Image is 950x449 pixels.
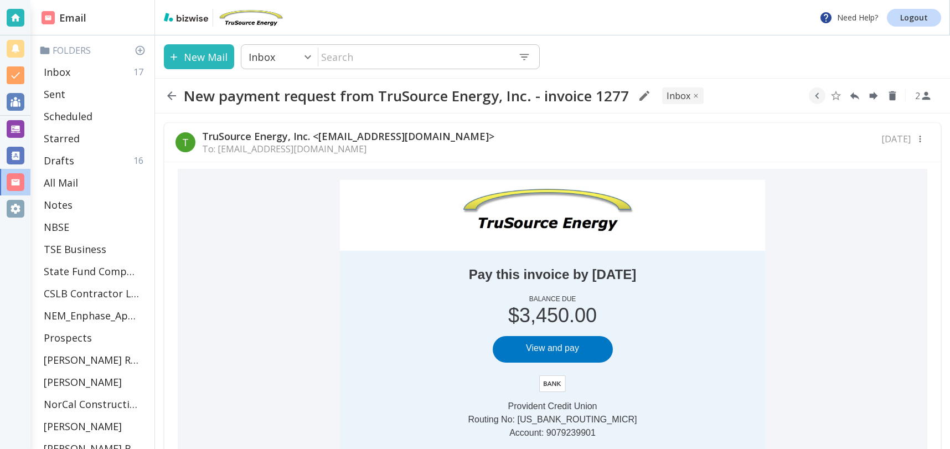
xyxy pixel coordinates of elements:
[249,50,275,64] p: Inbox
[39,61,150,83] div: Inbox17
[915,90,920,102] p: 2
[44,353,139,367] p: [PERSON_NAME] Residence
[133,66,148,78] p: 17
[39,327,150,349] div: Prospects
[202,130,494,143] p: TruSource Energy, Inc. <[EMAIL_ADDRESS][DOMAIN_NAME]>
[887,9,941,27] a: Logout
[39,194,150,216] div: Notes
[44,309,139,322] p: NEM_Enphase_Applications
[39,127,150,149] div: Starred
[44,420,122,433] p: [PERSON_NAME]
[667,90,690,102] p: INBOX
[39,282,150,305] div: CSLB Contractor License
[819,11,878,24] p: Need Help?
[44,398,139,411] p: NorCal Construction
[39,216,150,238] div: NBSE
[42,11,86,25] h2: Email
[39,149,150,172] div: Drafts16
[39,172,150,194] div: All Mail
[42,11,55,24] img: DashboardSidebarEmail.svg
[44,132,80,145] p: Starred
[44,154,74,167] p: Drafts
[39,105,150,127] div: Scheduled
[44,65,70,79] p: Inbox
[884,87,901,104] button: Delete
[202,143,494,155] p: To: [EMAIL_ADDRESS][DOMAIN_NAME]
[184,87,629,105] h2: New payment request from TruSource Energy, Inc. - invoice 1277
[846,87,863,104] button: Reply
[39,349,150,371] div: [PERSON_NAME] Residence
[39,415,150,437] div: [PERSON_NAME]
[44,198,73,211] p: Notes
[39,44,150,56] p: Folders
[881,133,911,145] p: [DATE]
[39,393,150,415] div: NorCal Construction
[44,375,122,389] p: [PERSON_NAME]
[39,260,150,282] div: State Fund Compensation
[44,110,92,123] p: Scheduled
[39,371,150,393] div: [PERSON_NAME]
[44,242,106,256] p: TSE Business
[218,9,284,27] img: TruSource Energy, Inc.
[44,87,65,101] p: Sent
[39,83,150,105] div: Sent
[133,154,148,167] p: 16
[39,305,150,327] div: NEM_Enphase_Applications
[318,45,509,68] input: Search
[44,220,69,234] p: NBSE
[164,13,208,22] img: bizwise
[44,176,78,189] p: All Mail
[39,238,150,260] div: TSE Business
[900,14,928,22] p: Logout
[44,331,92,344] p: Prospects
[164,44,234,69] button: New Mail
[44,287,139,300] p: CSLB Contractor License
[44,265,139,278] p: State Fund Compensation
[164,123,941,162] div: TTruSource Energy, Inc. <[EMAIL_ADDRESS][DOMAIN_NAME]>To: [EMAIL_ADDRESS][DOMAIN_NAME][DATE]
[182,136,189,149] p: T
[910,82,937,109] button: See Participants
[865,87,882,104] button: Forward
